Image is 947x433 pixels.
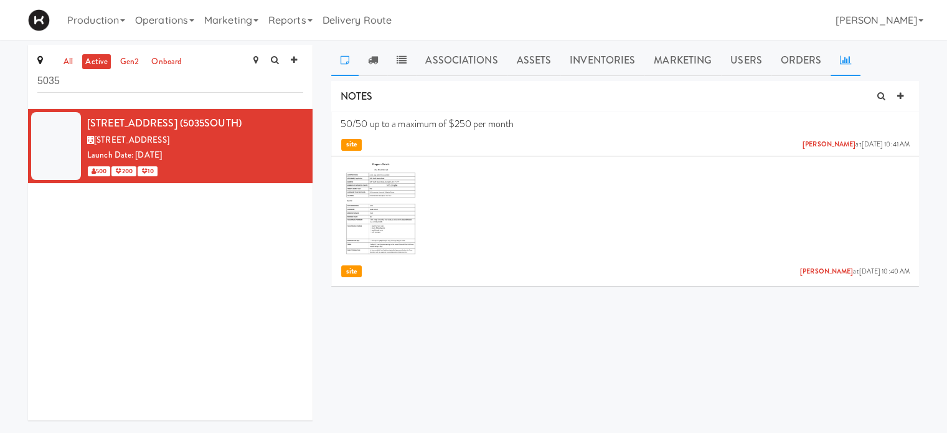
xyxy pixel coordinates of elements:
[416,45,507,76] a: Associations
[148,54,185,70] a: onboard
[138,166,158,176] span: 10
[341,117,910,131] p: 50/50 up to a maximum of $250 per month
[87,114,303,133] div: [STREET_ADDRESS] (5035SOUTH)
[87,148,303,163] div: Launch Date: [DATE]
[94,134,169,146] span: [STREET_ADDRESS]
[341,89,373,103] span: NOTES
[644,45,721,76] a: Marketing
[800,267,853,276] a: [PERSON_NAME]
[60,54,76,70] a: all
[117,54,142,70] a: gen2
[803,140,910,150] span: at [DATE] 10:41 AM
[721,45,771,76] a: Users
[344,161,418,255] img: dhbi3rltowazyoxvvddt.png
[560,45,644,76] a: Inventories
[88,166,110,176] span: 500
[111,166,136,176] span: 200
[771,45,831,76] a: Orders
[507,45,561,76] a: Assets
[341,265,362,277] span: site
[37,70,303,93] input: Search site
[341,139,362,151] span: site
[800,267,910,277] span: at [DATE] 10:40 AM
[82,54,111,70] a: active
[28,109,313,183] li: [STREET_ADDRESS] (5035SOUTH)[STREET_ADDRESS]Launch Date: [DATE] 500 200 10
[803,140,855,149] a: [PERSON_NAME]
[28,9,50,31] img: Micromart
